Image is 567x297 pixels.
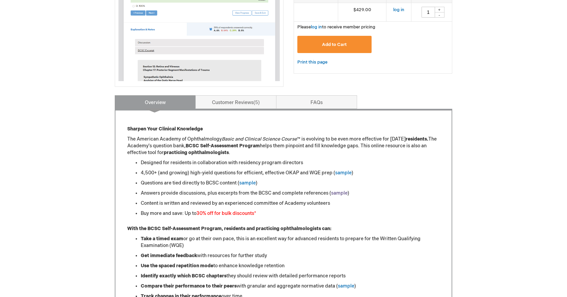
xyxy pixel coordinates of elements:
[141,236,440,249] li: or go at their own pace, this is an excellent way for advanced residents to prepare for the Writt...
[141,180,440,187] li: Questions are tied directly to BCSC content ( )
[331,190,348,196] a: sample
[434,12,444,18] div: -
[141,263,440,269] li: to enhance knowledge retention
[141,210,440,217] li: Buy more and save: Up to
[311,24,322,30] a: log in
[127,136,440,156] p: The American Academy of Ophthalmology ™ is evolving to be even more effective for [DATE] The Acad...
[164,150,229,155] strong: practicing ophthalmologists
[322,42,347,47] span: Add to Cart
[141,283,440,290] li: with granular and aggregate normative data ( )
[222,136,297,142] em: Basic and Clinical Science Course
[196,211,254,216] font: 30% off for bulk discounts
[276,95,357,109] a: FAQs
[338,3,386,21] td: $429.00
[422,7,435,18] input: Qty
[141,159,440,166] li: Designed for residents in collaboration with residency program directors
[141,273,226,279] strong: Identify exactly which BCSC chapters
[393,7,404,13] a: log in
[141,252,440,259] li: with resources for further study
[297,58,327,67] a: Print this page
[141,273,440,279] li: they should review with detailed performance reports
[141,190,440,197] li: Answers provide discussions, plus excerpts from the BCSC and complete references ( )
[195,95,276,109] a: Customer Reviews5
[434,7,444,13] div: +
[335,170,352,176] a: sample
[141,283,237,289] strong: Compare their performance to their peers
[141,200,440,207] li: Content is written and reviewed by an experienced committee of Academy volunteers
[115,95,196,109] a: Overview
[239,180,256,186] a: sample
[141,170,440,176] li: 4,500+ (and growing) high-yield questions for efficient, effective OKAP and WQE prep ( )
[127,226,331,231] strong: With the BCSC Self-Assessment Program, residents and practicing ophthalmologists can:
[186,143,260,149] strong: BCSC Self-Assessment Program
[141,236,183,242] strong: Take a timed exam
[141,253,197,258] strong: Get immediate feedback
[338,283,354,289] a: sample
[127,126,203,132] strong: Sharpen Your Clinical Knowledge
[141,263,213,269] strong: Use the spaced repetition mode
[297,36,372,53] button: Add to Cart
[406,136,428,142] strong: residents.
[297,24,375,30] span: Please to receive member pricing
[253,100,260,105] span: 5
